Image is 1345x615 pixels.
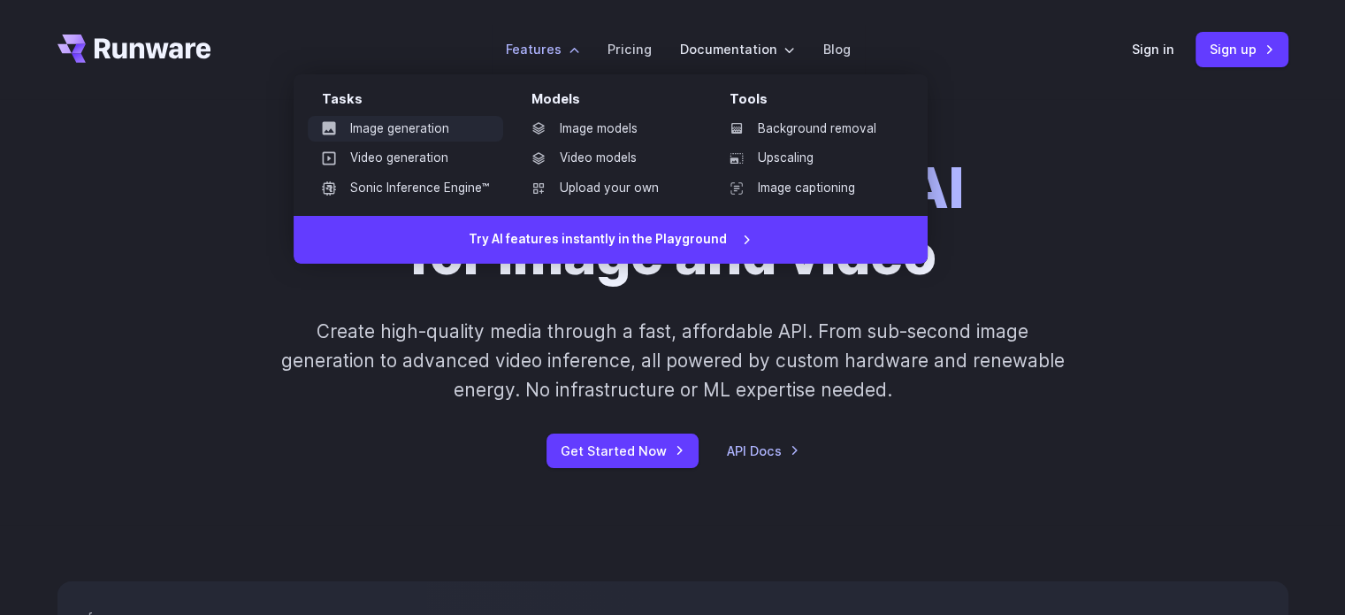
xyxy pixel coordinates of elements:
[730,88,899,116] div: Tools
[308,116,503,142] a: Image generation
[1196,32,1288,66] a: Sign up
[322,88,503,116] div: Tasks
[517,116,701,142] a: Image models
[715,116,899,142] a: Background removal
[531,88,701,116] div: Models
[279,317,1066,405] p: Create high-quality media through a fast, affordable API. From sub-second image generation to adv...
[308,175,503,202] a: Sonic Inference Engine™
[517,175,701,202] a: Upload your own
[506,39,579,59] label: Features
[294,216,928,264] a: Try AI features instantly in the Playground
[715,175,899,202] a: Image captioning
[308,145,503,172] a: Video generation
[823,39,851,59] a: Blog
[1132,39,1174,59] a: Sign in
[608,39,652,59] a: Pricing
[57,35,211,63] a: Go to /
[517,145,701,172] a: Video models
[546,434,699,468] a: Get Started Now
[680,39,795,59] label: Documentation
[727,441,799,461] a: API Docs
[715,145,899,172] a: Upscaling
